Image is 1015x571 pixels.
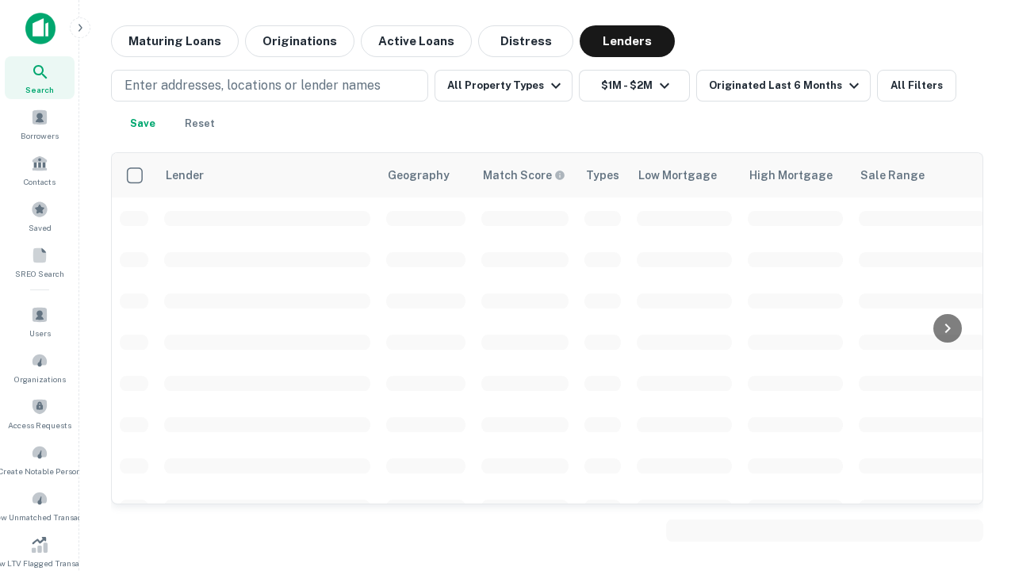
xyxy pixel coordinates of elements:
[749,166,833,185] div: High Mortgage
[5,392,75,435] a: Access Requests
[111,25,239,57] button: Maturing Loans
[5,240,75,283] a: SREO Search
[24,175,56,188] span: Contacts
[740,153,851,197] th: High Mortgage
[15,267,64,280] span: SREO Search
[5,484,75,527] a: Review Unmatched Transactions
[29,327,51,339] span: Users
[8,419,71,431] span: Access Requests
[166,166,204,185] div: Lender
[860,166,925,185] div: Sale Range
[5,346,75,389] a: Organizations
[378,153,473,197] th: Geography
[25,13,56,44] img: capitalize-icon.png
[111,70,428,102] button: Enter addresses, locations or lender names
[435,70,573,102] button: All Property Types
[174,108,225,140] button: Reset
[709,76,864,95] div: Originated Last 6 Months
[5,56,75,99] a: Search
[478,25,573,57] button: Distress
[156,153,378,197] th: Lender
[877,70,956,102] button: All Filters
[586,166,619,185] div: Types
[483,167,562,184] h6: Match Score
[5,102,75,145] a: Borrowers
[473,153,576,197] th: Capitalize uses an advanced AI algorithm to match your search with the best lender. The match sco...
[576,153,629,197] th: Types
[5,194,75,237] a: Saved
[245,25,354,57] button: Originations
[5,300,75,343] a: Users
[696,70,871,102] button: Originated Last 6 Months
[5,148,75,191] a: Contacts
[851,153,994,197] th: Sale Range
[629,153,740,197] th: Low Mortgage
[936,444,1015,520] iframe: Chat Widget
[388,166,450,185] div: Geography
[361,25,472,57] button: Active Loans
[14,373,66,385] span: Organizations
[5,438,75,481] a: Create Notable Person
[29,221,52,234] span: Saved
[483,167,565,184] div: Capitalize uses an advanced AI algorithm to match your search with the best lender. The match sco...
[117,108,168,140] button: Save your search to get updates of matches that match your search criteria.
[579,70,690,102] button: $1M - $2M
[21,129,59,142] span: Borrowers
[638,166,717,185] div: Low Mortgage
[25,83,54,96] span: Search
[580,25,675,57] button: Lenders
[124,76,381,95] p: Enter addresses, locations or lender names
